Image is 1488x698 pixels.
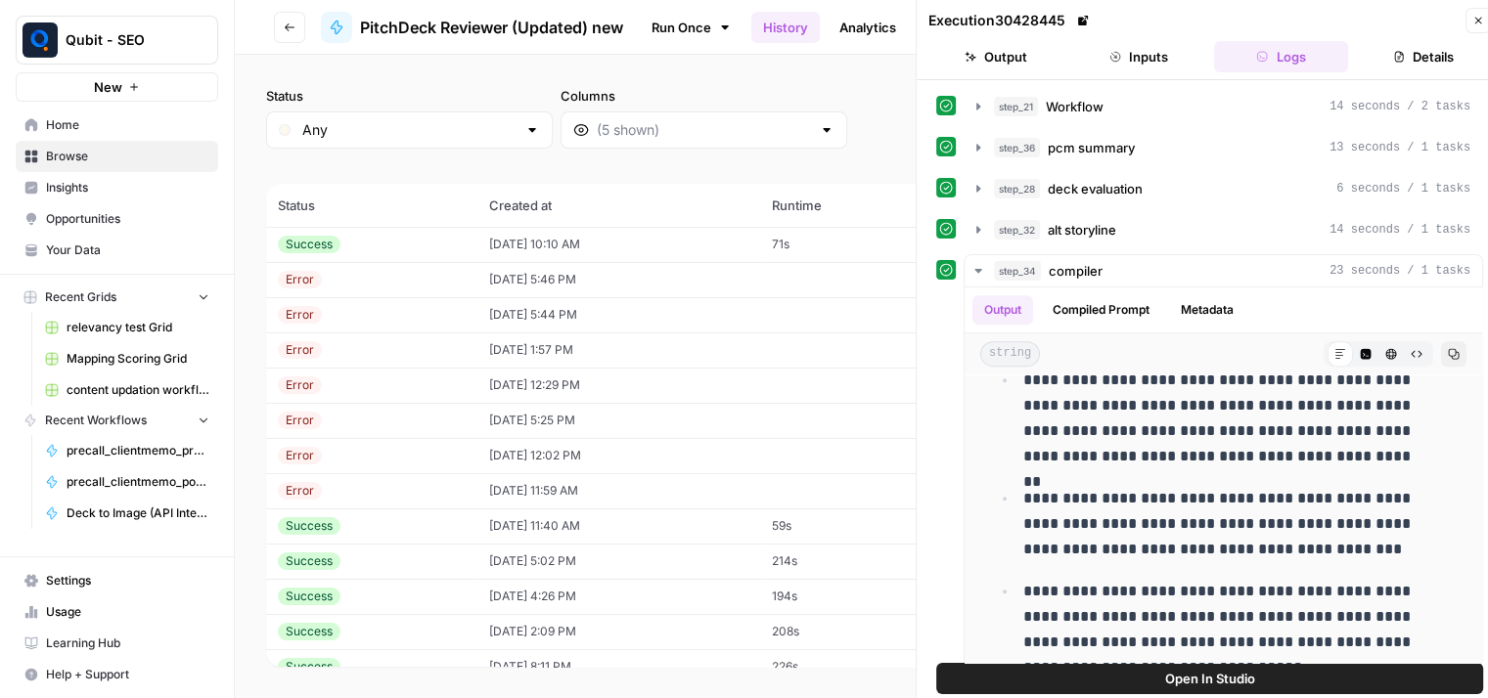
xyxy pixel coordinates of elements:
[477,262,761,297] td: [DATE] 5:46 PM
[1214,41,1349,72] button: Logs
[36,498,218,529] a: Deck to Image (API Integration)
[828,12,908,43] a: Analytics
[278,447,322,464] div: Error
[477,332,761,368] td: [DATE] 1:57 PM
[760,614,940,649] td: 208s
[16,596,218,628] a: Usage
[477,649,761,684] td: [DATE] 8:11 PM
[477,403,761,438] td: [DATE] 5:25 PM
[980,341,1040,367] span: string
[278,658,340,676] div: Success
[46,572,209,589] span: Settings
[16,109,218,141] a: Home
[16,283,218,312] button: Recent Grids
[965,173,1482,204] button: 6 seconds / 1 tasks
[46,179,209,196] span: Insights
[994,179,1040,198] span: step_28
[1048,220,1116,240] span: alt storyline
[1048,138,1135,157] span: pcm summary
[16,16,218,65] button: Workspace: Qubit - SEO
[760,544,940,579] td: 214s
[36,466,218,498] a: precall_clientmemo_postrev_sagar
[477,227,761,262] td: [DATE] 10:10 AM
[266,184,477,227] th: Status
[66,30,184,50] span: Qubit - SEO
[477,438,761,473] td: [DATE] 12:02 PM
[994,138,1040,157] span: step_36
[1169,295,1245,325] button: Metadata
[936,663,1483,694] button: Open In Studio
[46,634,209,652] span: Learning Hub
[36,435,218,466] a: precall_clientmemo_prerevenue_sagar
[965,132,1482,163] button: 13 seconds / 1 tasks
[965,214,1482,245] button: 14 seconds / 1 tasks
[278,552,340,570] div: Success
[278,482,322,500] div: Error
[46,148,209,165] span: Browse
[760,649,940,684] td: 226s
[278,341,322,359] div: Error
[278,306,322,324] div: Error
[278,271,322,288] div: Error
[45,288,116,306] span: Recent Grids
[1330,98,1470,115] span: 14 seconds / 2 tasks
[67,381,209,399] span: content updation workflow
[1330,262,1470,280] span: 23 seconds / 1 tasks
[477,544,761,579] td: [DATE] 5:02 PM
[597,120,811,140] input: (5 shown)
[965,255,1482,286] button: 23 seconds / 1 tasks
[1049,261,1103,281] span: compiler
[16,72,218,102] button: New
[36,374,218,406] a: content updation workflow
[278,376,322,394] div: Error
[1048,179,1143,198] span: deck evaluation
[36,343,218,374] a: Mapping Scoring Grid
[278,236,340,253] div: Success
[1330,139,1470,156] span: 13 seconds / 1 tasks
[477,368,761,403] td: [DATE] 12:29 PM
[16,172,218,203] a: Insights
[321,12,623,43] a: PitchDeck Reviewer (Updated) new
[67,473,209,491] span: precall_clientmemo_postrev_sagar
[278,412,322,429] div: Error
[46,241,209,259] span: Your Data
[965,91,1482,122] button: 14 seconds / 2 tasks
[16,203,218,235] a: Opportunities
[16,565,218,596] a: Settings
[266,86,553,106] label: Status
[302,120,517,140] input: Any
[67,319,209,336] span: relevancy test Grid
[477,184,761,227] th: Created at
[16,628,218,659] a: Learning Hub
[994,97,1038,116] span: step_21
[46,210,209,228] span: Opportunities
[278,517,340,535] div: Success
[928,41,1063,72] button: Output
[561,86,847,106] label: Columns
[16,141,218,172] a: Browse
[46,116,209,134] span: Home
[16,659,218,690] button: Help + Support
[67,442,209,459] span: precall_clientmemo_prerevenue_sagar
[1165,669,1255,688] span: Open In Studio
[477,473,761,508] td: [DATE] 11:59 AM
[477,614,761,649] td: [DATE] 2:09 PM
[46,666,209,683] span: Help + Support
[67,504,209,522] span: Deck to Image (API Integration)
[1046,97,1104,116] span: Workflow
[16,235,218,266] a: Your Data
[477,579,761,614] td: [DATE] 4:26 PM
[278,623,340,640] div: Success
[994,261,1041,281] span: step_34
[94,77,122,97] span: New
[1336,180,1470,197] span: 6 seconds / 1 tasks
[67,350,209,368] span: Mapping Scoring Grid
[994,220,1040,240] span: step_32
[639,11,744,44] a: Run Once
[23,22,58,58] img: Qubit - SEO Logo
[16,406,218,435] button: Recent Workflows
[928,11,1093,30] div: Execution 30428445
[760,227,940,262] td: 71s
[760,184,940,227] th: Runtime
[760,508,940,544] td: 59s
